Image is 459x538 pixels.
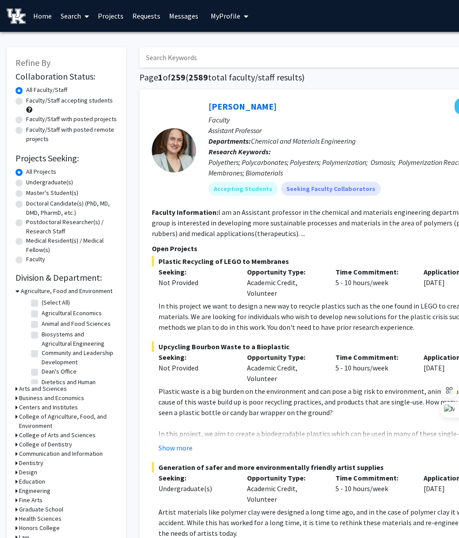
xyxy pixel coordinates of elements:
[19,431,96,440] h3: College of Arts and Sciences
[42,319,111,328] label: Animal and Food Sciences
[158,72,163,83] span: 1
[152,208,218,217] b: Faculty Information:
[15,272,117,283] h2: Division & Department:
[158,277,234,288] div: Not Provided
[158,473,234,483] p: Seeking:
[26,199,117,217] label: Doctoral Candidate(s) (PhD, MD, DMD, PharmD, etc.)
[42,309,102,318] label: Agricultural Economics
[208,182,278,196] mat-chip: Accepting Students
[7,8,26,24] img: University of Kentucky Logo
[329,267,417,298] div: 5 - 10 hours/week
[329,473,417,504] div: 5 - 10 hours/week
[42,330,115,348] label: Biosystems and Agricultural Engineering
[336,473,411,483] p: Time Commitment:
[19,449,103,458] h3: Communication and Information
[247,473,322,483] p: Opportunity Type:
[19,523,60,533] h3: Honors College
[29,0,56,31] a: Home
[19,403,78,412] h3: Centers and Institutes
[26,125,117,144] label: Faculty/Staff with posted remote projects
[93,0,128,31] a: Projects
[42,298,70,307] label: (Select All)
[281,182,381,196] mat-chip: Seeking Faculty Collaborators
[26,255,45,264] label: Faculty
[247,267,322,277] p: Opportunity Type:
[336,267,411,277] p: Time Commitment:
[251,137,356,145] span: Chemical and Materials Engineering
[19,486,50,496] h3: Engineering
[240,473,329,504] div: Academic Credit, Volunteer
[19,477,45,486] h3: Education
[42,348,115,367] label: Community and Leadership Development
[208,147,271,156] b: Research Keywords:
[158,352,234,362] p: Seeking:
[26,114,117,124] label: Faculty/Staff with posted projects
[336,352,411,362] p: Time Commitment:
[26,85,67,95] label: All Faculty/Staff
[15,71,117,82] h2: Collaboration Status:
[15,153,117,164] h2: Projects Seeking:
[208,101,277,112] a: [PERSON_NAME]
[240,352,329,384] div: Academic Credit, Volunteer
[208,137,251,145] b: Departments:
[247,352,322,362] p: Opportunity Type:
[211,11,240,20] span: My Profile
[240,267,329,298] div: Academic Credit, Volunteer
[158,483,234,494] div: Undergraduate(s)
[7,498,38,531] iframe: Chat
[19,440,72,449] h3: College of Dentistry
[19,393,84,403] h3: Business and Economics
[26,96,113,105] label: Faculty/Staff accepting students
[158,362,234,373] div: Not Provided
[158,443,193,453] button: Show more
[19,458,43,468] h3: Dentistry
[26,217,117,236] label: Postdoctoral Researcher(s) / Research Staff
[128,0,165,31] a: Requests
[42,378,115,396] label: Dietetics and Human Nutrition
[329,352,417,384] div: 5 - 10 hours/week
[21,286,112,296] h3: Agriculture, Food and Environment
[42,367,77,376] label: Dean's Office
[19,468,37,477] h3: Design
[19,412,117,431] h3: College of Agriculture, Food, and Environment
[158,267,234,277] p: Seeking:
[56,0,93,31] a: Search
[26,167,56,176] label: All Projects
[19,505,63,514] h3: Graduate School
[171,72,185,83] span: 259
[26,236,117,255] label: Medical Resident(s) / Medical Fellow(s)
[189,72,208,83] span: 2589
[19,384,67,393] h3: Arts and Sciences
[15,57,50,68] span: Refine By
[26,188,78,198] label: Master's Student(s)
[26,178,73,187] label: Undergraduate(s)
[165,0,203,31] a: Messages
[19,496,42,505] h3: Fine Arts
[19,514,62,523] h3: Health Sciences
